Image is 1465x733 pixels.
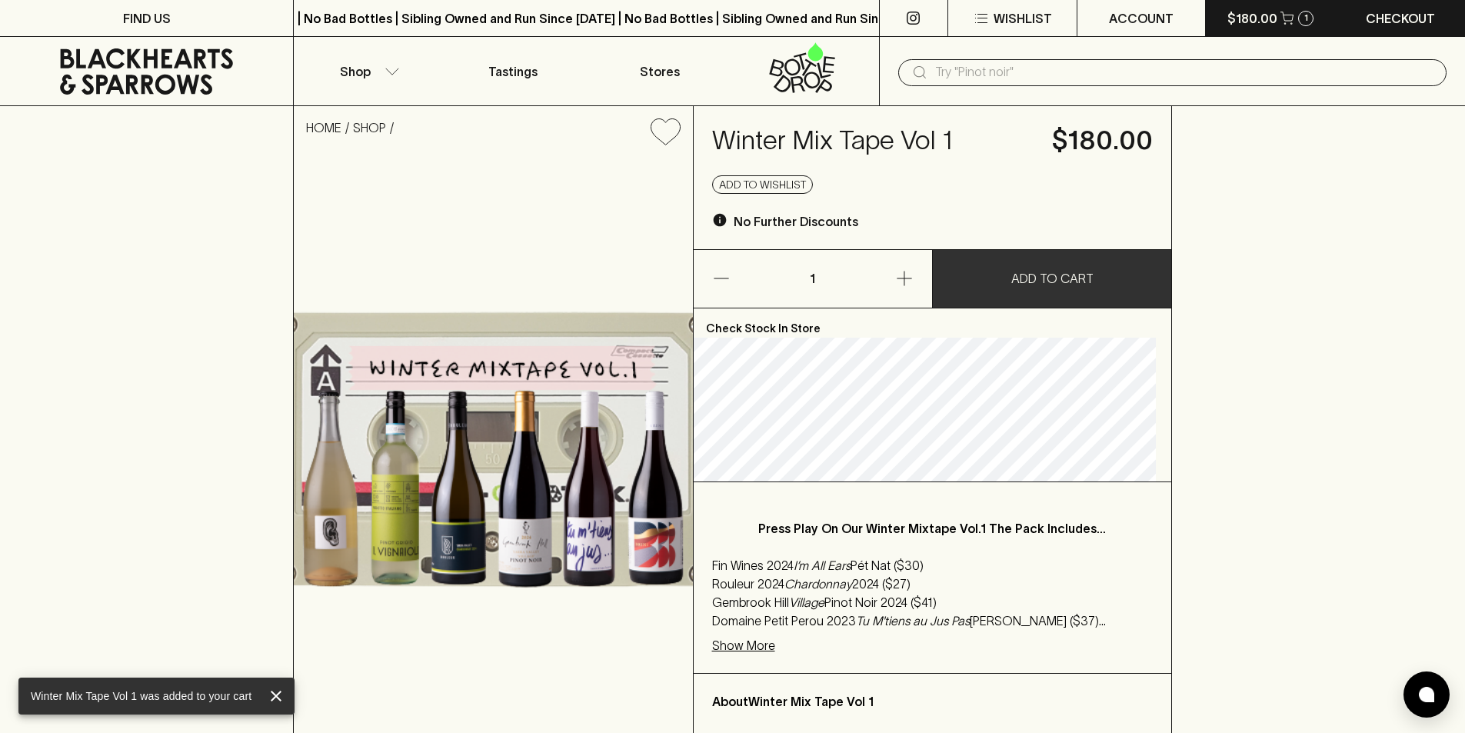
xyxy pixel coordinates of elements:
[856,614,970,628] em: Tu M'tiens au Jus Pas
[712,593,1154,611] li: Gembrook Hill Pinot Noir 2024 ($41)
[488,62,538,81] p: Tastings
[994,9,1052,28] p: Wishlist
[1419,687,1434,702] img: bubble-icon
[1109,9,1174,28] p: ACCOUNT
[694,308,1172,338] p: Check Stock In Store
[294,37,440,105] button: Shop
[712,611,1154,630] li: Domaine Petit Perou 2023 [PERSON_NAME] ($37)
[440,37,586,105] a: Tastings
[587,37,733,105] a: Stores
[712,692,1154,711] p: About Winter Mix Tape Vol 1
[264,684,288,708] button: close
[935,60,1434,85] input: Try "Pinot noir"
[640,62,680,81] p: Stores
[743,519,1123,538] p: Press Play On Our Winter Mixtape Vol.1 The Pack Includes...
[712,636,775,655] p: Show More
[1366,9,1435,28] p: Checkout
[734,212,858,231] p: No Further Discounts
[712,556,1154,575] li: Fin Wines 2024 Pét Nat ($30)
[1227,9,1277,28] p: $180.00
[794,558,851,572] em: I’m All Ears
[712,575,1154,593] li: Rouleur 2024 2024 ($27)
[794,250,831,308] p: 1
[712,125,1034,157] h4: Winter Mix Tape Vol 1
[1052,125,1153,157] h4: $180.00
[712,175,813,194] button: Add to wishlist
[123,9,171,28] p: FIND US
[644,112,687,152] button: Add to wishlist
[789,595,824,609] em: Village
[31,682,251,710] div: Winter Mix Tape Vol 1 was added to your cart
[306,121,341,135] a: HOME
[933,250,1171,308] button: ADD TO CART
[1011,269,1094,288] p: ADD TO CART
[353,121,386,135] a: SHOP
[784,577,852,591] em: Chardonnay
[1304,14,1308,22] p: 1
[340,62,371,81] p: Shop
